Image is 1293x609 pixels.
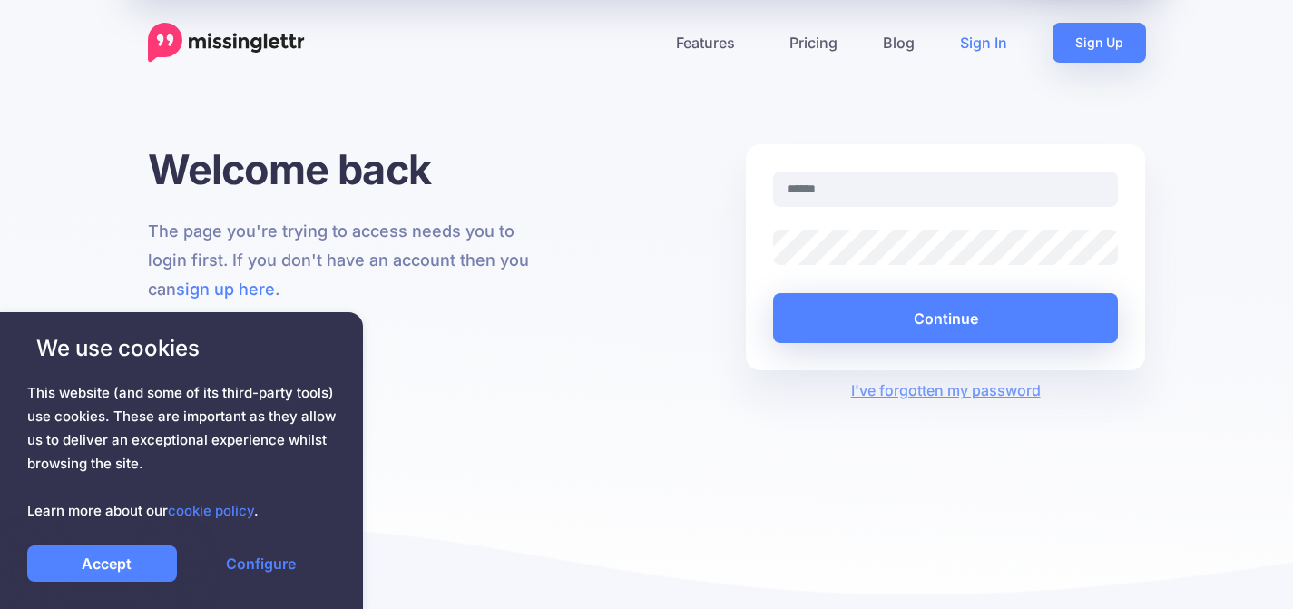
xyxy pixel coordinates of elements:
[148,217,548,304] p: The page you're trying to access needs you to login first. If you don't have an account then you ...
[851,381,1041,399] a: I've forgotten my password
[168,502,254,519] a: cookie policy
[773,293,1119,343] button: Continue
[767,23,860,63] a: Pricing
[176,280,275,299] a: sign up here
[1053,23,1146,63] a: Sign Up
[148,144,548,194] h1: Welcome back
[860,23,937,63] a: Blog
[653,23,767,63] a: Features
[186,545,336,582] a: Configure
[27,381,336,523] span: This website (and some of its third-party tools) use cookies. These are important as they allow u...
[27,545,177,582] a: Accept
[27,332,336,364] span: We use cookies
[937,23,1030,63] a: Sign In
